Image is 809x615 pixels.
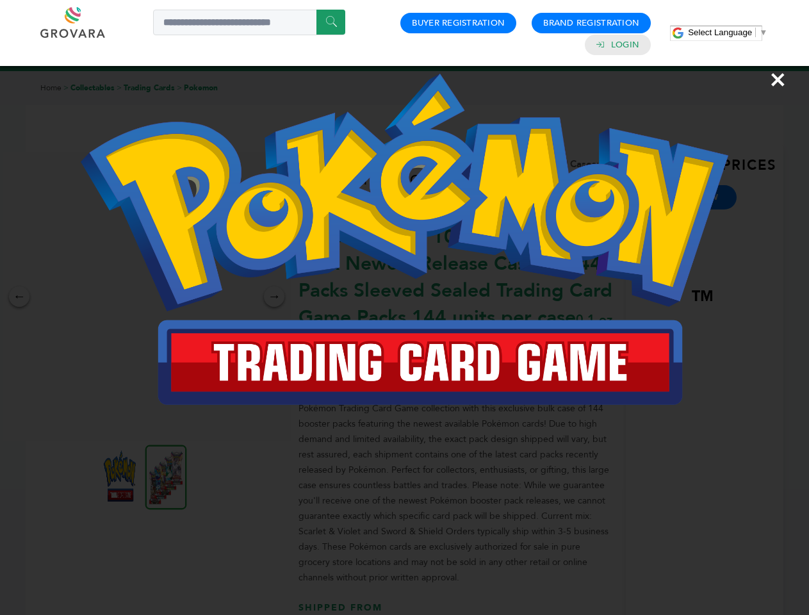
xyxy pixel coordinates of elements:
[688,28,752,37] span: Select Language
[759,28,767,37] span: ▼
[81,74,728,405] img: Image Preview
[688,28,767,37] a: Select Language​
[611,39,639,51] a: Login
[543,17,639,29] a: Brand Registration
[769,61,787,97] span: ×
[153,10,345,35] input: Search a product or brand...
[412,17,505,29] a: Buyer Registration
